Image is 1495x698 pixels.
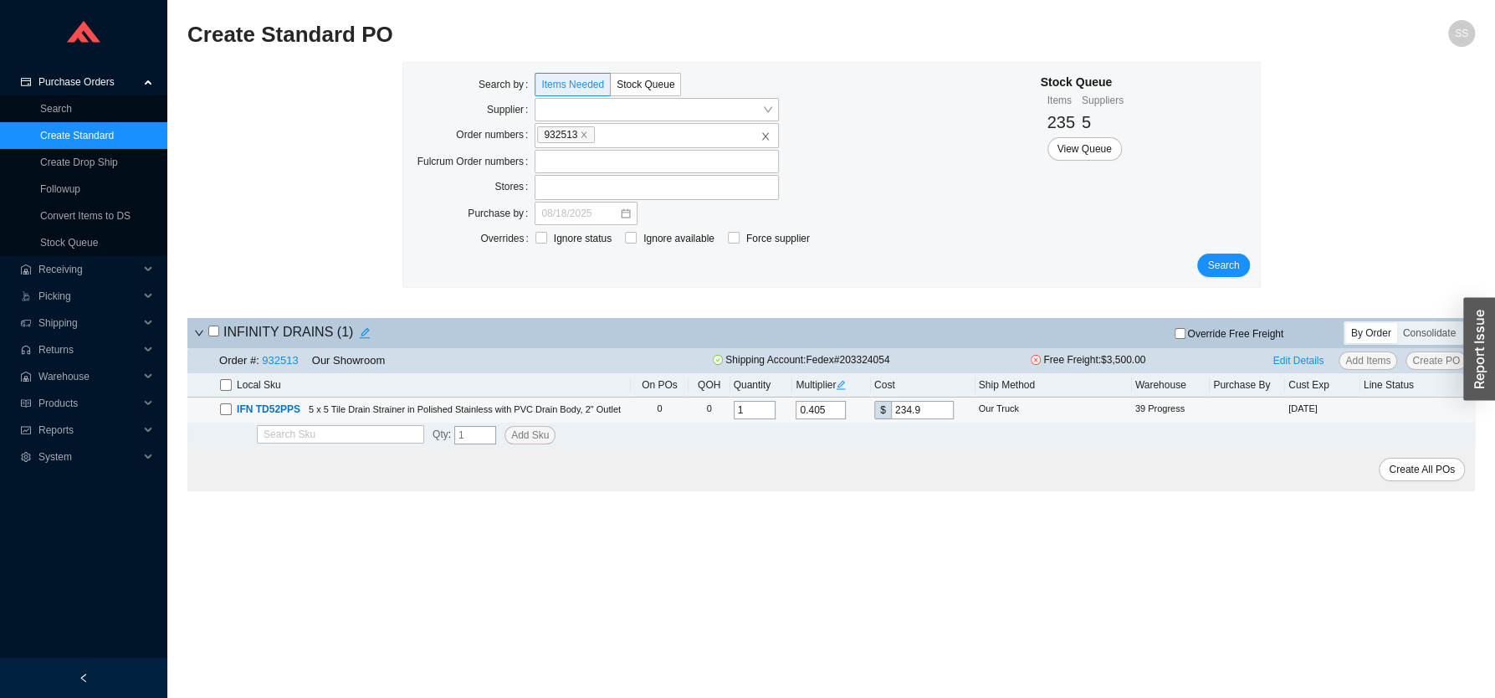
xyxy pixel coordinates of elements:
div: $ [874,401,891,419]
span: left [79,673,89,683]
button: Add Sku [504,426,556,444]
h4: INFINITY DRAINS [208,321,376,345]
span: View Queue [1057,141,1112,157]
td: Our Truck [975,398,1132,423]
span: check-circle [713,355,723,365]
th: Warehouse [1132,373,1211,398]
div: Consolidate [1397,323,1462,343]
div: Suppliers [1082,92,1124,109]
span: down [194,328,204,338]
div: Stock Queue [1041,73,1124,92]
span: Search [1207,257,1239,274]
label: Stores [494,175,535,198]
button: edit [353,321,376,345]
span: Warehouse [38,363,139,390]
span: Shipping Account: Fedex # 203324054 [713,352,897,370]
label: Supplier: [487,98,535,121]
span: credit-card [20,77,32,87]
span: Ignore status [547,230,618,247]
th: Line Status [1360,373,1475,398]
label: Search by [479,73,535,96]
div: Items [1047,92,1075,109]
span: Free Freight: [1031,352,1165,370]
span: SS [1455,20,1468,47]
label: Overrides [480,227,535,250]
span: close [580,131,588,139]
span: Edit Details [1273,352,1324,369]
a: Stock Queue [40,237,98,249]
td: [DATE] [1285,398,1360,423]
input: 932513closeclose [597,126,609,144]
div: Multiplier [796,377,868,393]
th: QOH [689,373,730,398]
th: Ship Method [975,373,1132,398]
span: Picking [38,283,139,310]
span: Purchase Orders [38,69,139,95]
span: Create All POs [1389,461,1455,478]
span: Qty [433,429,448,440]
span: Shipping [38,310,139,336]
a: 932513 [262,354,298,367]
button: View Queue [1047,137,1122,161]
span: edit [354,327,376,339]
span: close-circle [1031,355,1041,365]
button: Search [1197,254,1249,277]
label: Fulcrum Order numbers [417,150,535,173]
span: close [760,131,771,141]
span: Items Needed [541,79,604,90]
label: Order numbers [456,123,535,146]
span: Order #: [219,354,259,367]
input: Override Free Freight [1175,328,1185,339]
span: edit [836,380,846,390]
h2: Create Standard PO [187,20,1153,49]
input: 1 [454,426,496,444]
button: Create All POs [1379,458,1465,481]
span: Stock Queue [617,79,674,90]
a: Create Drop Ship [40,157,118,168]
span: Reports [38,417,139,444]
a: Followup [40,183,80,195]
th: Cost [871,373,975,398]
span: Receiving [38,256,139,283]
span: 235 [1047,113,1075,131]
span: 5 [1082,113,1091,131]
span: Force supplier [740,230,817,247]
a: Search [40,103,72,115]
span: 932513 [537,126,595,143]
a: Convert Items to DS [40,210,131,222]
td: 39 Progress [1132,398,1211,423]
span: read [20,398,32,408]
a: Create Standard [40,130,114,141]
span: ( 1 ) [337,325,354,339]
span: setting [20,452,32,462]
span: IFN TD52PPS [237,403,300,415]
span: Override Free Freight [1187,329,1283,339]
span: Our Showroom [312,354,385,367]
span: 5 x 5 Tile Drain Strainer in Polished Stainless with PVC Drain Body, 2" Outlet [309,404,621,414]
th: On POs [631,373,689,398]
td: 0 [631,398,689,423]
th: Purchase By [1210,373,1285,398]
span: customer-service [20,345,32,355]
td: 0 [689,398,730,423]
th: Cust Exp [1285,373,1360,398]
span: System [38,444,139,470]
span: Returns [38,336,139,363]
span: Products [38,390,139,417]
span: fund [20,425,32,435]
label: Purchase by [468,202,535,225]
div: By Order [1345,323,1397,343]
button: Edit Details [1267,352,1331,370]
span: : [433,426,451,444]
input: 08/18/2025 [541,205,619,222]
th: Quantity [730,373,793,398]
span: $3,500.00 [1101,354,1145,366]
span: Local Sku [237,377,281,393]
button: Add Items [1339,352,1397,370]
span: Ignore available [637,230,721,247]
